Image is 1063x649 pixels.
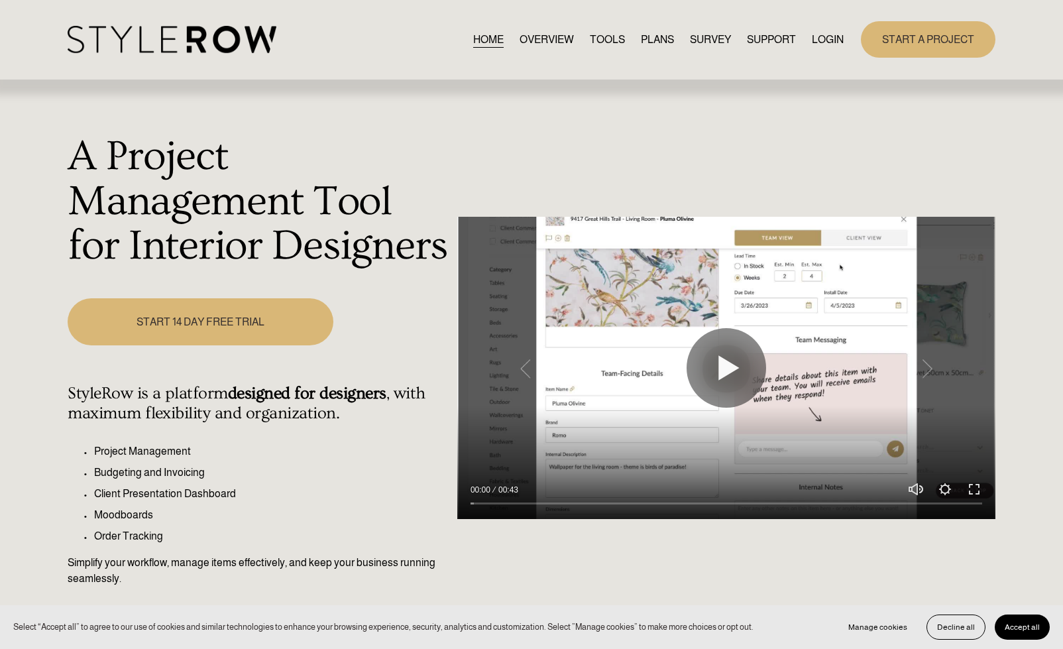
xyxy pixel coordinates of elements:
input: Seek [471,499,982,508]
a: LOGIN [812,30,844,48]
a: folder dropdown [747,30,796,48]
a: SURVEY [690,30,731,48]
h4: StyleRow is a platform , with maximum flexibility and organization. [68,384,450,424]
a: PLANS [641,30,674,48]
button: Play [687,328,766,408]
button: Manage cookies [838,615,917,640]
strong: designed for designers [228,384,386,403]
p: Order Tracking [94,528,450,544]
a: OVERVIEW [520,30,574,48]
h1: A Project Management Tool for Interior Designers [68,135,450,269]
button: Accept all [995,615,1050,640]
p: Select “Accept all” to agree to our use of cookies and similar technologies to enhance your brows... [13,620,754,633]
p: Budgeting and Invoicing [94,465,450,481]
div: Current time [471,483,494,497]
p: Simplify your workflow, manage items effectively, and keep your business running seamlessly. [68,555,450,587]
span: Accept all [1005,622,1040,632]
button: Decline all [926,615,985,640]
a: HOME [473,30,504,48]
a: START A PROJECT [861,21,995,58]
p: Moodboards [94,507,450,523]
span: SUPPORT [747,32,796,48]
a: START 14 DAY FREE TRIAL [68,298,333,345]
a: TOOLS [590,30,625,48]
p: Project Management [94,443,450,459]
span: Manage cookies [848,622,907,632]
p: Client Presentation Dashboard [94,486,450,502]
span: Decline all [937,622,975,632]
img: StyleRow [68,26,276,53]
div: Duration [494,483,522,497]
